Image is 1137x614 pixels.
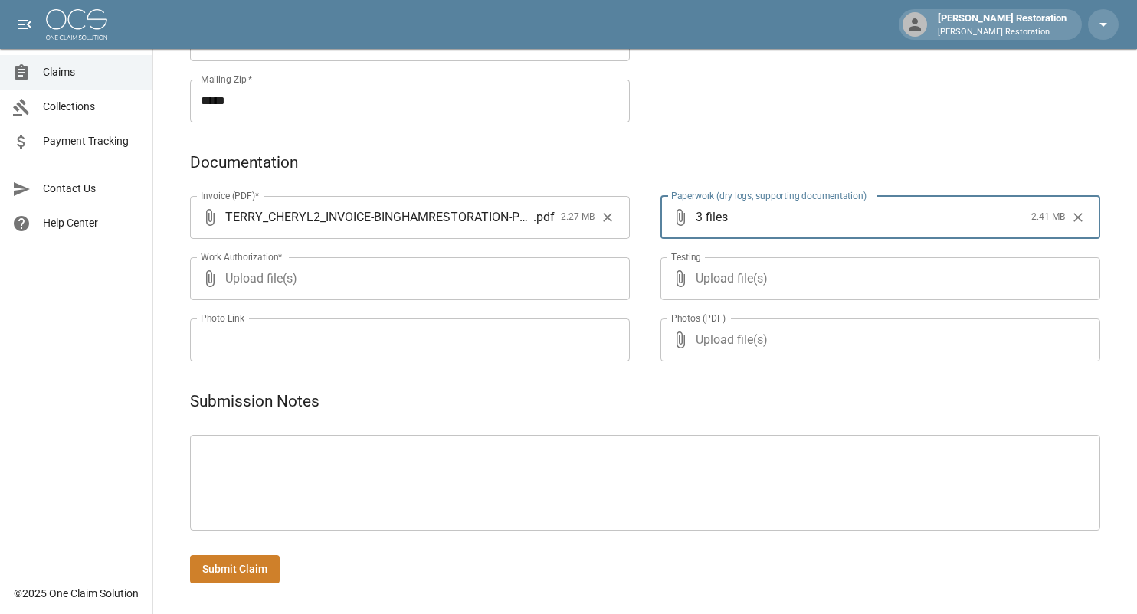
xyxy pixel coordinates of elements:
[696,196,1025,239] span: 3 files
[932,11,1073,38] div: [PERSON_NAME] Restoration
[696,257,1059,300] span: Upload file(s)
[671,189,867,202] label: Paperwork (dry logs, supporting documentation)
[671,250,701,263] label: Testing
[201,312,244,325] label: Photo Link
[201,73,253,86] label: Mailing Zip
[596,206,619,229] button: Clear
[43,215,140,231] span: Help Center
[190,555,280,583] button: Submit Claim
[43,133,140,149] span: Payment Tracking
[671,312,726,325] label: Photos (PDF)
[14,586,139,601] div: © 2025 One Claim Solution
[696,318,1059,361] span: Upload file(s)
[201,250,283,263] label: Work Authorization*
[1067,206,1089,229] button: Clear
[46,9,107,40] img: ocs-logo-white-transparent.png
[225,257,588,300] span: Upload file(s)
[561,210,595,225] span: 2.27 MB
[201,189,260,202] label: Invoice (PDF)*
[225,208,533,226] span: TERRY_CHERYL2_INVOICE-BINGHAMRESTORATION-PHX
[9,9,40,40] button: open drawer
[1031,210,1065,225] span: 2.41 MB
[43,64,140,80] span: Claims
[938,26,1067,39] p: [PERSON_NAME] Restoration
[533,208,555,226] span: . pdf
[43,99,140,115] span: Collections
[43,181,140,197] span: Contact Us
